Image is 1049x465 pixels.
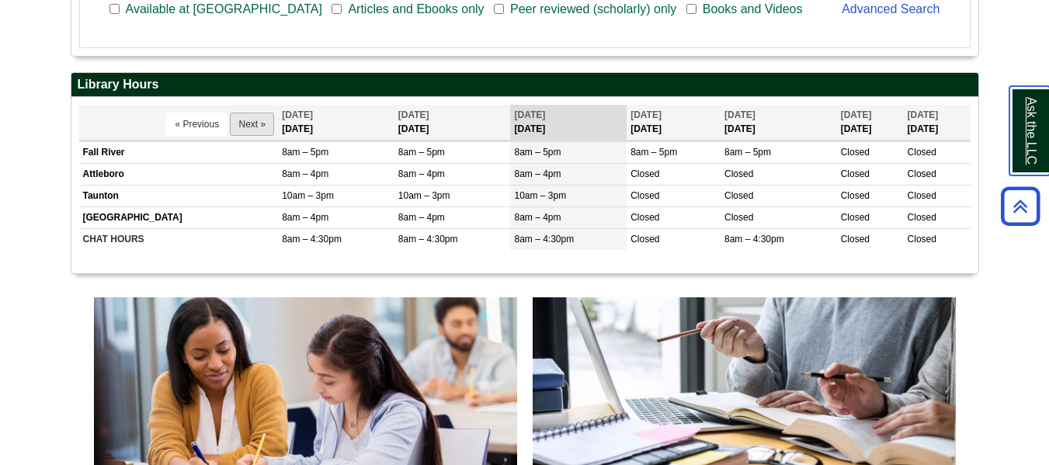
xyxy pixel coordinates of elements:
span: Closed [908,147,936,158]
input: Available at [GEOGRAPHIC_DATA] [109,2,120,16]
span: [DATE] [514,109,545,120]
th: [DATE] [627,105,721,140]
span: 8am – 4pm [398,212,445,223]
span: Closed [724,212,753,223]
span: 10am – 3pm [398,190,450,201]
span: Closed [724,190,753,201]
td: Attleboro [79,163,279,185]
span: 8am – 4:30pm [282,234,342,245]
span: Closed [630,234,659,245]
td: Taunton [79,185,279,206]
span: 8am – 4pm [282,212,328,223]
span: 8am – 4:30pm [398,234,458,245]
span: [DATE] [630,109,662,120]
span: Closed [841,234,870,245]
span: Closed [841,190,870,201]
span: 8am – 5pm [630,147,677,158]
span: [DATE] [724,109,755,120]
button: Next » [230,113,274,136]
td: Fall River [79,141,279,163]
span: [DATE] [282,109,313,120]
span: 8am – 4pm [514,212,561,223]
th: [DATE] [394,105,511,140]
a: Advanced Search [842,2,940,16]
th: [DATE] [721,105,837,140]
a: Back to Top [995,196,1045,217]
span: Closed [630,190,659,201]
th: [DATE] [278,105,394,140]
span: 10am – 3pm [282,190,334,201]
span: 8am – 5pm [514,147,561,158]
span: Closed [908,168,936,179]
span: 8am – 5pm [282,147,328,158]
span: 8am – 4pm [398,168,445,179]
span: 8am – 4pm [514,168,561,179]
span: Closed [908,190,936,201]
h2: Library Hours [71,73,978,97]
td: [GEOGRAPHIC_DATA] [79,207,279,229]
span: Closed [841,212,870,223]
span: Closed [724,168,753,179]
span: Closed [908,234,936,245]
span: Closed [908,212,936,223]
span: 8am – 4:30pm [724,234,784,245]
th: [DATE] [510,105,627,140]
span: 8am – 4pm [282,168,328,179]
th: [DATE] [837,105,904,140]
span: 8am – 4:30pm [514,234,574,245]
span: [DATE] [841,109,872,120]
input: Peer reviewed (scholarly) only [494,2,504,16]
span: 8am – 5pm [724,147,771,158]
span: Closed [630,168,659,179]
span: Closed [841,168,870,179]
span: 10am – 3pm [514,190,566,201]
span: 8am – 5pm [398,147,445,158]
input: Articles and Ebooks only [332,2,342,16]
span: [DATE] [908,109,939,120]
th: [DATE] [904,105,971,140]
span: Closed [630,212,659,223]
span: Closed [841,147,870,158]
span: [DATE] [398,109,429,120]
input: Books and Videos [686,2,696,16]
td: CHAT HOURS [79,229,279,251]
button: « Previous [166,113,228,136]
